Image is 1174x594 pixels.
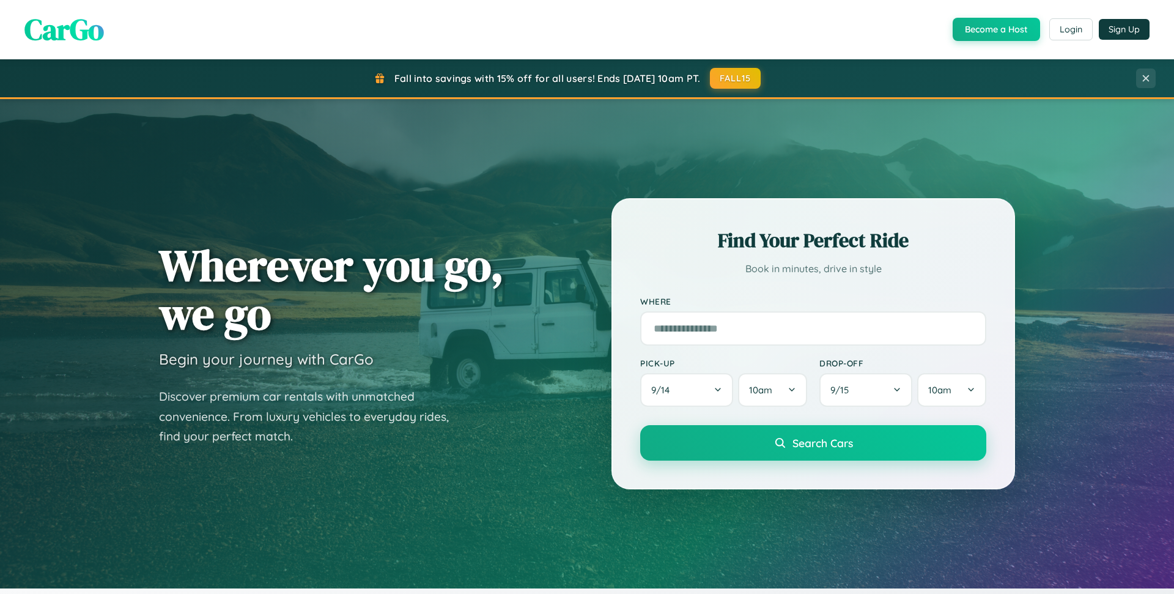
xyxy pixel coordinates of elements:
span: 9 / 15 [830,384,855,396]
span: Search Cars [792,436,853,450]
h2: Find Your Perfect Ride [640,227,986,254]
button: Sign Up [1099,19,1150,40]
button: Login [1049,18,1093,40]
span: 10am [749,384,772,396]
h1: Wherever you go, we go [159,241,504,338]
button: 9/14 [640,373,733,407]
span: 10am [928,384,951,396]
span: 9 / 14 [651,384,676,396]
h3: Begin your journey with CarGo [159,350,374,368]
p: Discover premium car rentals with unmatched convenience. From luxury vehicles to everyday rides, ... [159,387,465,447]
button: 10am [738,373,807,407]
span: CarGo [24,9,104,50]
button: 10am [917,373,986,407]
label: Where [640,296,986,306]
label: Drop-off [819,358,986,368]
button: FALL15 [710,68,761,89]
span: Fall into savings with 15% off for all users! Ends [DATE] 10am PT. [394,72,701,84]
p: Book in minutes, drive in style [640,260,986,278]
button: Search Cars [640,425,986,461]
button: Become a Host [953,18,1040,41]
label: Pick-up [640,358,807,368]
button: 9/15 [819,373,912,407]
